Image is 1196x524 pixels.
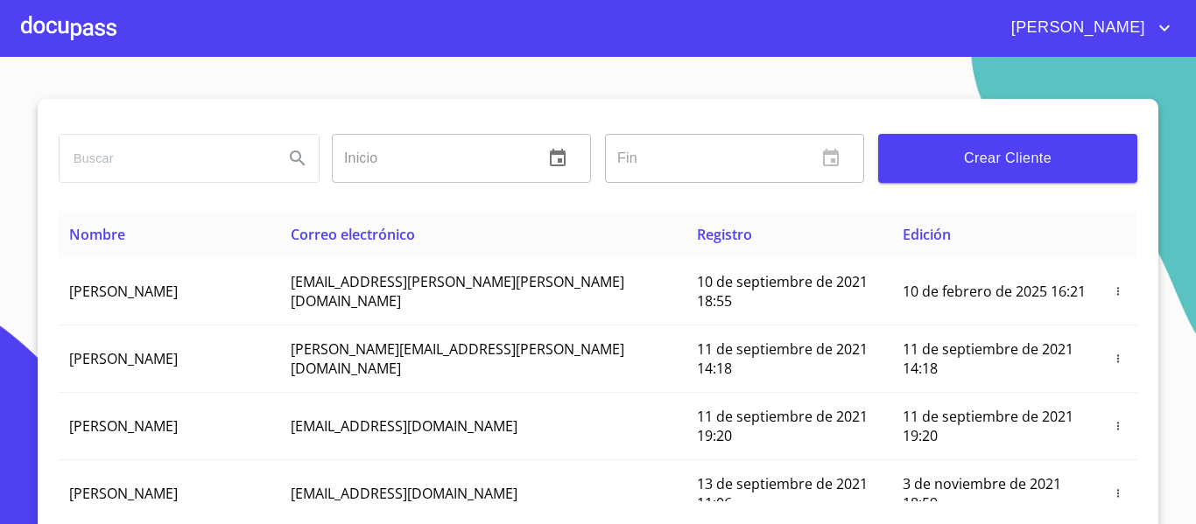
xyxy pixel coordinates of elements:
[291,484,517,503] span: [EMAIL_ADDRESS][DOMAIN_NAME]
[892,146,1123,171] span: Crear Cliente
[998,14,1175,42] button: account of current user
[69,282,178,301] span: [PERSON_NAME]
[697,339,868,378] span: 11 de septiembre de 2021 14:18
[60,135,270,182] input: search
[69,349,178,368] span: [PERSON_NAME]
[903,339,1073,378] span: 11 de septiembre de 2021 14:18
[903,407,1073,445] span: 11 de septiembre de 2021 19:20
[69,484,178,503] span: [PERSON_NAME]
[69,225,125,244] span: Nombre
[903,282,1086,301] span: 10 de febrero de 2025 16:21
[903,474,1061,513] span: 3 de noviembre de 2021 18:59
[903,225,951,244] span: Edición
[291,339,624,378] span: [PERSON_NAME][EMAIL_ADDRESS][PERSON_NAME][DOMAIN_NAME]
[697,225,752,244] span: Registro
[277,137,319,179] button: Search
[697,407,868,445] span: 11 de septiembre de 2021 19:20
[998,14,1154,42] span: [PERSON_NAME]
[291,416,517,436] span: [EMAIL_ADDRESS][DOMAIN_NAME]
[697,272,868,311] span: 10 de septiembre de 2021 18:55
[878,134,1137,183] button: Crear Cliente
[291,272,624,311] span: [EMAIL_ADDRESS][PERSON_NAME][PERSON_NAME][DOMAIN_NAME]
[69,416,178,436] span: [PERSON_NAME]
[697,474,868,513] span: 13 de septiembre de 2021 11:06
[291,225,415,244] span: Correo electrónico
